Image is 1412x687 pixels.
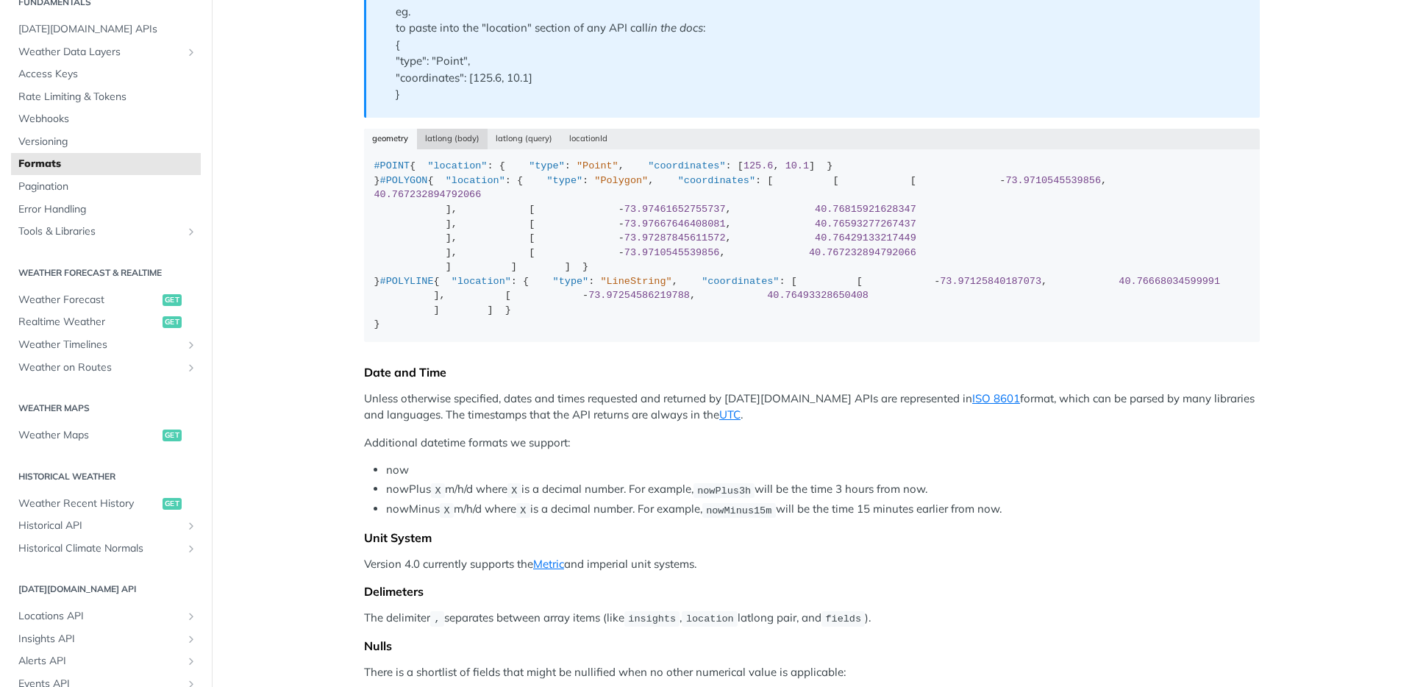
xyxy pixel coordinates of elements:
span: , [434,613,440,624]
span: - [618,204,624,215]
span: Historical Climate Normals [18,541,182,556]
span: 73.9710545539856 [624,247,720,258]
li: nowPlus m/h/d where is a decimal number. For example, will be the time 3 hours from now. [386,481,1260,498]
a: Pagination [11,176,201,198]
button: locationId [561,129,616,149]
span: 40.76593277267437 [815,218,916,229]
span: X [435,485,441,496]
a: Webhooks [11,108,201,130]
span: Weather Forecast [18,293,159,307]
span: Formats [18,157,197,171]
li: nowMinus m/h/d where is a decimal number. For example, will be the time 15 minutes earlier from now. [386,501,1260,518]
span: "Polygon" [594,175,648,186]
span: get [163,316,182,328]
span: "location" [446,175,505,186]
a: [DATE][DOMAIN_NAME] APIs [11,18,201,40]
div: Unit System [364,530,1260,545]
p: Unless otherwise specified, dates and times requested and returned by [DATE][DOMAIN_NAME] APIs ar... [364,391,1260,424]
span: X [520,505,526,516]
span: Weather on Routes [18,360,182,375]
span: location [686,613,734,624]
a: Weather TimelinesShow subpages for Weather Timelines [11,334,201,356]
h2: Historical Weather [11,470,201,483]
span: "Point" [577,160,618,171]
span: "coordinates" [648,160,725,171]
a: Formats [11,153,201,175]
div: Delimeters [364,584,1260,599]
span: 40.767232894792066 [809,247,916,258]
h2: Weather Forecast & realtime [11,266,201,280]
button: Show subpages for Weather on Routes [185,362,197,374]
span: Locations API [18,609,182,624]
span: "location" [427,160,487,171]
span: 40.76493328650408 [767,290,869,301]
h2: [DATE][DOMAIN_NAME] API [11,583,201,596]
h2: Weather Maps [11,402,201,415]
span: Alerts API [18,654,182,669]
span: "coordinates" [702,276,779,287]
span: Versioning [18,135,197,149]
span: Realtime Weather [18,315,159,330]
span: Access Keys [18,67,197,82]
a: Access Keys [11,63,201,85]
span: 73.97254586219788 [588,290,690,301]
span: - [582,290,588,301]
span: Weather Timelines [18,338,182,352]
button: Show subpages for Insights API [185,633,197,645]
span: - [618,232,624,243]
span: nowMinus15m [706,505,771,516]
a: Rate Limiting & Tokens [11,86,201,108]
span: 40.767232894792066 [374,189,482,200]
p: Additional datetime formats we support: [364,435,1260,452]
div: { : { : , : [ , ] } } { : { : , : [ [ [ , ], [ , ], [ , ], [ , ], [ , ] ] ] } } { : { : , : [ [ ,... [374,159,1250,332]
span: - [618,218,624,229]
span: Historical API [18,519,182,533]
button: Show subpages for Historical API [185,520,197,532]
span: #POLYGON [380,175,428,186]
span: 73.97667646408081 [624,218,726,229]
div: Date and Time [364,365,1260,380]
span: "coordinates" [678,175,755,186]
span: Weather Maps [18,428,159,443]
a: Error Handling [11,199,201,221]
span: "type" [529,160,565,171]
a: ISO 8601 [972,391,1020,405]
a: Weather Forecastget [11,289,201,311]
div: Nulls [364,638,1260,653]
button: Show subpages for Historical Climate Normals [185,543,197,555]
a: Weather Data LayersShow subpages for Weather Data Layers [11,41,201,63]
button: Show subpages for Tools & Libraries [185,226,197,238]
p: eg. to paste into the "location" section of any API call : { "type": "Point", "coordinates": [125... [396,4,1245,103]
span: 73.97125840187073 [940,276,1041,287]
span: Rate Limiting & Tokens [18,90,197,104]
span: Pagination [18,179,197,194]
span: "location" [452,276,511,287]
button: Show subpages for Alerts API [185,655,197,667]
button: Show subpages for Locations API [185,611,197,622]
p: There is a shortlist of fields that might be nullified when no other numerical value is applicable: [364,664,1260,681]
span: "type" [546,175,582,186]
a: Versioning [11,131,201,153]
span: 40.76815921628347 [815,204,916,215]
span: - [934,276,940,287]
span: Weather Recent History [18,496,159,511]
a: Locations APIShow subpages for Locations API [11,605,201,627]
span: 40.76429133217449 [815,232,916,243]
span: Tools & Libraries [18,224,182,239]
button: latlong (query) [488,129,561,149]
a: Realtime Weatherget [11,311,201,333]
a: Tools & LibrariesShow subpages for Tools & Libraries [11,221,201,243]
a: Insights APIShow subpages for Insights API [11,628,201,650]
a: Weather on RoutesShow subpages for Weather on Routes [11,357,201,379]
p: The delimiter separates between array items (like , latlong pair, and ). [364,610,1260,627]
span: - [999,175,1005,186]
a: Historical APIShow subpages for Historical API [11,515,201,537]
span: "type" [553,276,589,287]
span: Error Handling [18,202,197,217]
li: now [386,462,1260,479]
span: get [163,294,182,306]
span: [DATE][DOMAIN_NAME] APIs [18,22,197,37]
span: 73.97287845611572 [624,232,726,243]
button: Show subpages for Weather Timelines [185,339,197,351]
span: 40.76668034599991 [1119,276,1220,287]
